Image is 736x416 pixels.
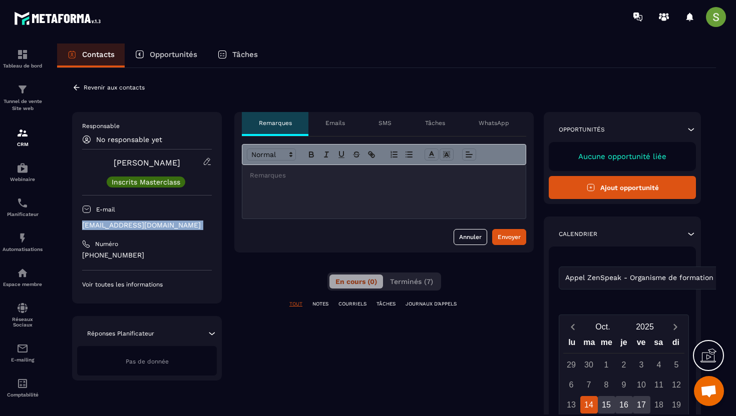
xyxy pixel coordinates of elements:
[632,335,650,353] div: ve
[615,396,633,413] div: 16
[498,232,521,242] div: Envoyer
[3,98,43,112] p: Tunnel de vente Site web
[668,356,685,373] div: 5
[3,281,43,287] p: Espace membre
[17,377,29,389] img: accountant
[3,224,43,259] a: automationsautomationsAutomatisations
[406,300,457,307] p: JOURNAUX D'APPELS
[82,122,212,130] p: Responsable
[379,119,392,127] p: SMS
[598,376,615,393] div: 8
[82,220,212,230] p: [EMAIL_ADDRESS][DOMAIN_NAME]
[559,125,605,133] p: Opportunités
[563,272,715,283] span: Appel ZenSpeak - Organisme de formation
[17,48,29,60] img: formation
[17,197,29,209] img: scheduler
[3,246,43,252] p: Automatisations
[3,41,43,76] a: formationformationTableau de bord
[95,240,118,248] p: Numéro
[582,318,624,335] button: Open months overlay
[312,300,328,307] p: NOTES
[650,396,668,413] div: 18
[3,76,43,119] a: formationformationTunnel de vente Site web
[325,119,345,127] p: Emails
[3,259,43,294] a: automationsautomationsEspace membre
[82,280,212,288] p: Voir toutes les informations
[559,230,597,238] p: Calendrier
[3,63,43,68] p: Tableau de bord
[633,376,650,393] div: 10
[3,189,43,224] a: schedulerschedulerPlanificateur
[289,300,302,307] p: TOUT
[715,272,723,283] input: Search for option
[87,329,154,337] p: Réponses Planificateur
[126,358,169,365] span: Pas de donnée
[3,154,43,189] a: automationsautomationsWebinaire
[207,43,268,67] a: Tâches
[650,335,667,353] div: sa
[563,396,580,413] div: 13
[3,294,43,335] a: social-networksocial-networkRéseaux Sociaux
[17,162,29,174] img: automations
[3,370,43,405] a: accountantaccountantComptabilité
[384,274,439,288] button: Terminés (7)
[17,127,29,139] img: formation
[563,356,580,373] div: 29
[598,335,615,353] div: me
[666,320,684,333] button: Next month
[390,277,433,285] span: Terminés (7)
[425,119,445,127] p: Tâches
[96,205,115,213] p: E-mail
[17,267,29,279] img: automations
[549,176,696,199] button: Ajout opportunité
[232,50,258,59] p: Tâches
[581,335,598,353] div: ma
[668,376,685,393] div: 12
[3,392,43,397] p: Comptabilité
[82,50,115,59] p: Contacts
[150,50,197,59] p: Opportunités
[454,229,487,245] button: Annuler
[615,376,633,393] div: 9
[580,376,598,393] div: 7
[335,277,377,285] span: En cours (0)
[96,135,162,143] p: No responsable yet
[580,396,598,413] div: 14
[633,396,650,413] div: 17
[615,335,633,353] div: je
[3,316,43,327] p: Réseaux Sociaux
[14,9,104,27] img: logo
[563,320,582,333] button: Previous month
[650,356,668,373] div: 4
[3,119,43,154] a: formationformationCRM
[615,356,633,373] div: 2
[17,342,29,354] img: email
[82,250,212,260] p: [PHONE_NUMBER]
[3,176,43,182] p: Webinaire
[598,356,615,373] div: 1
[624,318,666,335] button: Open years overlay
[563,335,581,353] div: lu
[114,158,180,167] a: [PERSON_NAME]
[3,141,43,147] p: CRM
[329,274,383,288] button: En cours (0)
[633,356,650,373] div: 3
[125,43,207,67] a: Opportunités
[563,376,580,393] div: 6
[17,302,29,314] img: social-network
[112,178,180,185] p: Inscrits Masterclass
[580,356,598,373] div: 30
[17,232,29,244] img: automations
[3,335,43,370] a: emailemailE-mailing
[694,376,724,406] div: Ouvrir le chat
[667,335,684,353] div: di
[17,83,29,95] img: formation
[668,396,685,413] div: 19
[650,376,668,393] div: 11
[559,152,686,161] p: Aucune opportunité liée
[377,300,396,307] p: TÂCHES
[84,84,145,91] p: Revenir aux contacts
[479,119,509,127] p: WhatsApp
[492,229,526,245] button: Envoyer
[598,396,615,413] div: 15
